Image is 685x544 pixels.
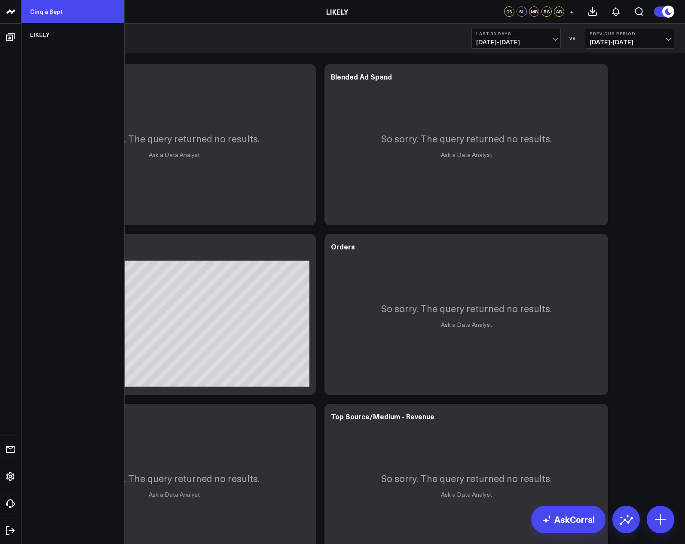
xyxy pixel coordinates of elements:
[149,490,200,498] a: Ask a Data Analyst
[565,36,581,41] div: VS
[566,6,577,17] button: +
[89,472,260,485] p: So sorry. The query returned no results.
[441,320,492,329] a: Ask a Data Analyst
[381,302,552,315] p: So sorry. The query returned no results.
[531,506,605,533] a: AskCorral
[504,6,514,17] div: CS
[331,242,355,251] div: Orders
[326,7,348,16] a: LIKELY
[590,39,670,46] span: [DATE] - [DATE]
[517,6,527,17] div: SL
[476,39,556,46] span: [DATE] - [DATE]
[541,6,552,17] div: RG
[590,31,670,36] b: Previous Period
[471,28,561,49] button: Last 30 Days[DATE]-[DATE]
[570,9,574,15] span: +
[331,72,392,81] div: Blended Ad Spend
[331,412,434,421] div: Top Source/Medium - Revenue
[381,132,552,145] p: So sorry. The query returned no results.
[554,6,564,17] div: AB
[476,31,556,36] b: Last 30 Days
[381,472,552,485] p: So sorry. The query returned no results.
[89,132,260,145] p: So sorry. The query returned no results.
[529,6,539,17] div: MR
[585,28,674,49] button: Previous Period[DATE]-[DATE]
[21,23,124,46] a: LIKELY
[441,490,492,498] a: Ask a Data Analyst
[149,151,200,159] a: Ask a Data Analyst
[441,151,492,159] a: Ask a Data Analyst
